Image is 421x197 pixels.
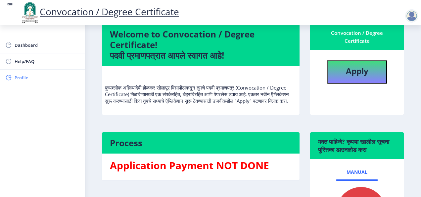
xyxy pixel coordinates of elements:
[346,65,368,76] b: Apply
[15,74,79,82] span: Profile
[336,164,378,180] a: Manual
[347,169,367,175] span: Manual
[20,1,40,24] img: logo
[318,29,396,45] div: Convocation / Degree Certificate
[318,138,396,154] h6: मदत पाहिजे? कृपया खालील सूचना पुस्तिका डाउनलोड करा
[105,71,297,104] p: पुण्यश्लोक अहिल्यादेवी होळकर सोलापूर विद्यापीठाकडून तुमचे पदवी प्रमाणपत्र (Convocation / Degree C...
[15,41,79,49] span: Dashboard
[110,29,292,61] h4: Welcome to Convocation / Degree Certificate! पदवी प्रमाणपत्रात आपले स्वागत आहे!
[110,159,292,172] h3: Application Payment NOT DONE
[110,138,292,148] h4: Process
[15,57,79,65] span: Help/FAQ
[20,5,179,18] a: Convocation / Degree Certificate
[327,60,387,84] button: Apply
